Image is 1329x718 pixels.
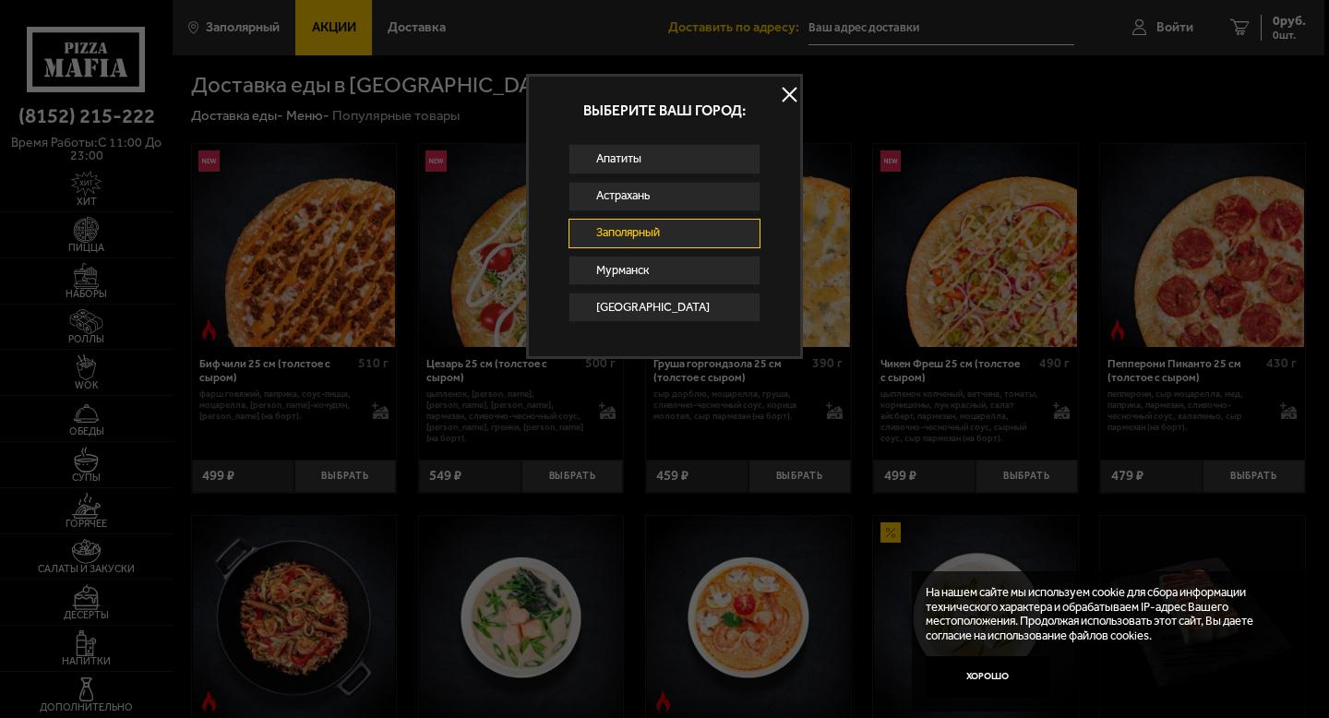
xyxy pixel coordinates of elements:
[569,293,760,322] a: [GEOGRAPHIC_DATA]
[926,585,1286,642] p: На нашем сайте мы используем cookie для сбора информации технического характера и обрабатываем IP...
[569,219,760,248] a: Заполярный
[926,656,1050,698] button: Хорошо
[569,182,760,211] a: Астрахань
[569,144,760,174] a: Апатиты
[569,256,760,285] a: Мурманск
[529,103,800,118] p: Выберите ваш город:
